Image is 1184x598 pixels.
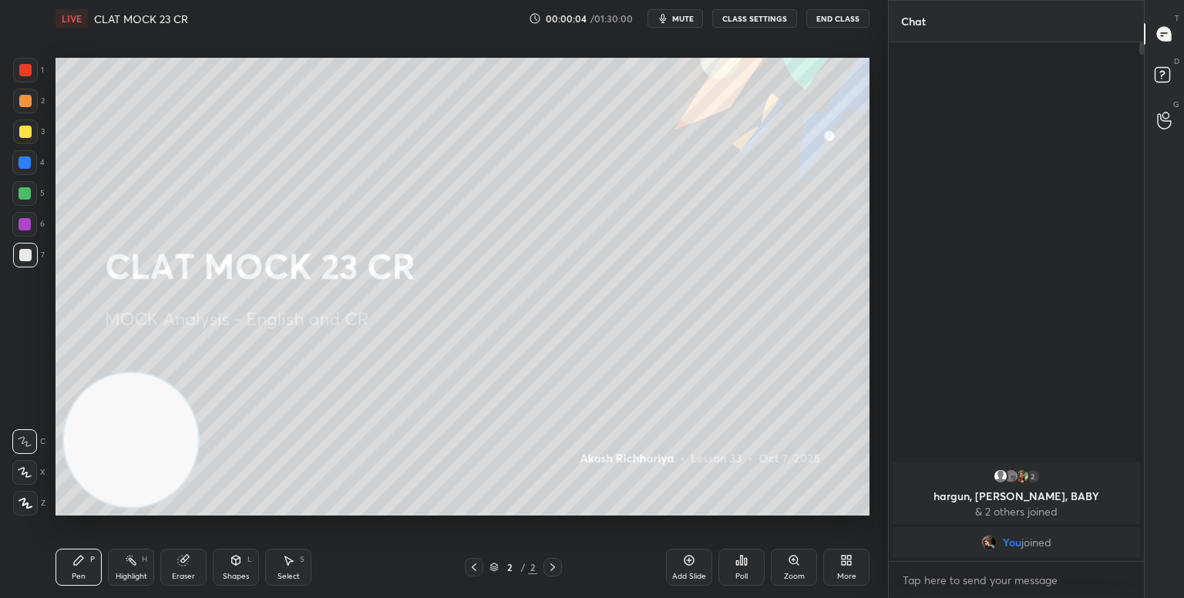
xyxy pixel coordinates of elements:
[806,9,869,28] button: End Class
[94,12,188,26] h4: CLAT MOCK 23 CR
[55,9,88,28] div: LIVE
[12,460,45,485] div: X
[12,150,45,175] div: 4
[672,13,694,24] span: mute
[300,556,304,563] div: S
[13,89,45,113] div: 2
[142,556,147,563] div: H
[12,212,45,237] div: 6
[223,573,249,580] div: Shapes
[1004,469,1019,484] img: 72deb807d6d9497ebca116e89784a044.jpg
[1173,99,1179,110] p: G
[1021,536,1051,549] span: joined
[90,556,95,563] div: P
[520,563,525,572] div: /
[784,573,805,580] div: Zoom
[528,560,537,574] div: 2
[902,506,1131,518] p: & 2 others joined
[993,469,1008,484] img: default.png
[735,573,748,580] div: Poll
[672,573,706,580] div: Add Slide
[116,573,147,580] div: Highlight
[12,181,45,206] div: 5
[647,9,703,28] button: mute
[13,58,44,82] div: 1
[837,573,856,580] div: More
[13,119,45,144] div: 3
[1003,536,1021,549] span: You
[889,1,938,42] p: Chat
[902,490,1131,502] p: hargun, [PERSON_NAME], BABY
[277,573,300,580] div: Select
[1025,469,1041,484] div: 2
[247,556,252,563] div: L
[172,573,195,580] div: Eraser
[1014,469,1030,484] img: 5b10d5499b0c4dd6861b26e298f0b63c.jpg
[12,429,45,454] div: C
[13,491,45,516] div: Z
[13,243,45,267] div: 7
[502,563,517,572] div: 2
[1174,55,1179,67] p: D
[1175,12,1179,24] p: T
[981,535,997,550] img: a32ffa1e50e8473990e767c0591ae111.jpg
[712,9,797,28] button: CLASS SETTINGS
[72,573,86,580] div: Pen
[889,459,1144,561] div: grid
